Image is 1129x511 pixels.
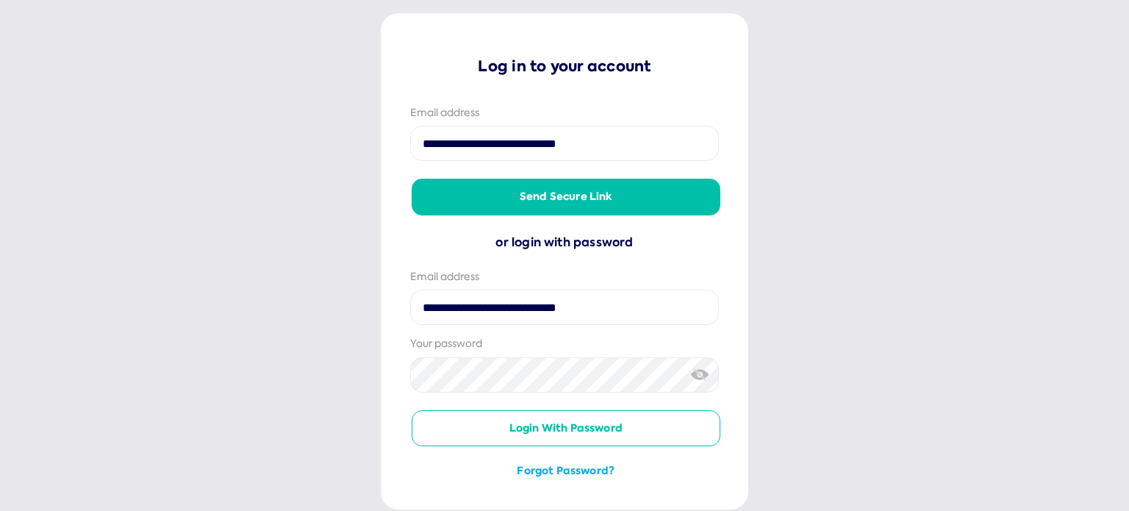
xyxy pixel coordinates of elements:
[412,464,720,479] button: Forgot password?
[410,233,719,252] div: or login with password
[412,410,720,447] button: Login with password
[410,56,719,76] p: Log in to your account
[410,337,719,351] div: Your password
[410,106,719,121] div: Email address
[412,179,720,215] button: Send secure link
[410,270,719,285] div: Email address
[691,367,709,382] img: eye-crossed.svg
